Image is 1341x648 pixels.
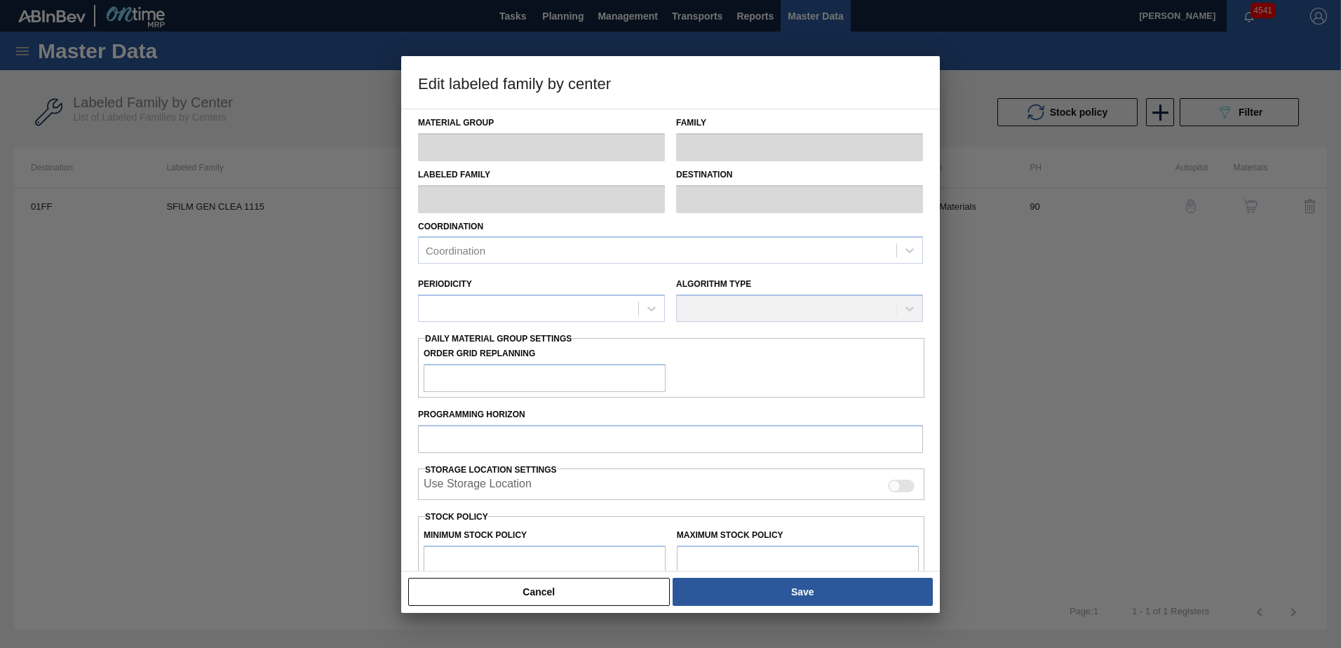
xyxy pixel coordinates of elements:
[424,344,666,364] label: Order Grid Replanning
[418,405,923,425] label: Programming Horizon
[426,245,485,257] div: Coordination
[425,512,488,522] label: Stock Policy
[424,530,527,540] label: Minimum Stock Policy
[676,279,751,289] label: Algorithm Type
[418,222,483,231] label: Coordination
[418,165,665,185] label: Labeled Family
[418,113,665,133] label: Material Group
[425,334,572,344] span: Daily Material Group Settings
[418,279,472,289] label: Periodicity
[676,165,923,185] label: Destination
[673,578,933,606] button: Save
[677,530,783,540] label: Maximum Stock Policy
[424,478,532,494] label: When enabled, the system will display stocks from different storage locations.
[401,56,940,109] h3: Edit labeled family by center
[676,113,923,133] label: Family
[425,465,557,475] span: Storage Location Settings
[408,578,670,606] button: Cancel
